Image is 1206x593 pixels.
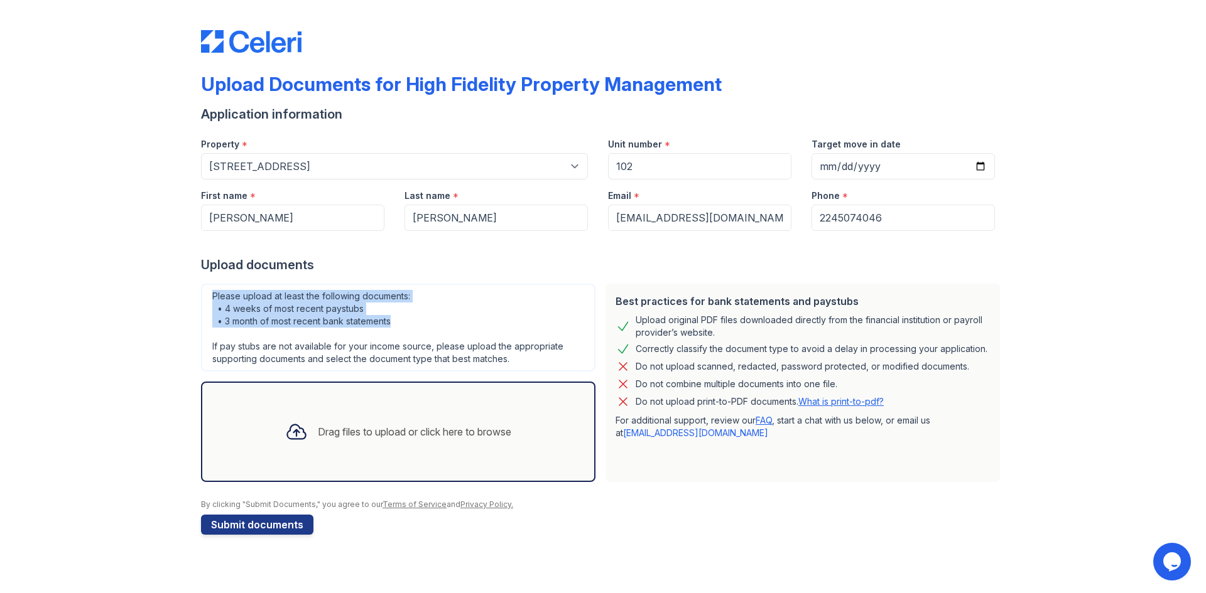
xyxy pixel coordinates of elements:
div: Upload documents [201,256,1005,274]
iframe: chat widget [1153,543,1193,580]
img: CE_Logo_Blue-a8612792a0a2168367f1c8372b55b34899dd931a85d93a1a3d3e32e68fde9ad4.png [201,30,301,53]
div: Do not upload scanned, redacted, password protected, or modified documents. [636,359,969,374]
label: Target move in date [812,138,901,151]
a: What is print-to-pdf? [798,396,884,407]
div: Best practices for bank statements and paystubs [616,294,990,309]
p: Do not upload print-to-PDF documents. [636,395,884,408]
div: Do not combine multiple documents into one file. [636,377,837,392]
div: By clicking "Submit Documents," you agree to our and [201,500,1005,510]
label: Phone [812,190,840,202]
label: Email [608,190,631,202]
div: Upload Documents for High Fidelity Property Management [201,73,722,95]
a: Terms of Service [383,500,447,509]
p: For additional support, review our , start a chat with us below, or email us at [616,414,990,439]
div: Correctly classify the document type to avoid a delay in processing your application. [636,341,987,356]
div: Application information [201,105,1005,123]
div: Drag files to upload or click here to browse [318,424,511,439]
label: Property [201,138,239,151]
div: Upload original PDF files downloaded directly from the financial institution or payroll provider’... [636,314,990,339]
button: Submit documents [201,515,313,535]
a: Privacy Policy. [460,500,513,509]
label: First name [201,190,247,202]
a: [EMAIL_ADDRESS][DOMAIN_NAME] [623,427,768,438]
div: Please upload at least the following documents: • 4 weeks of most recent paystubs • 3 month of mo... [201,284,595,371]
label: Last name [405,190,450,202]
a: FAQ [756,415,772,425]
label: Unit number [608,138,662,151]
